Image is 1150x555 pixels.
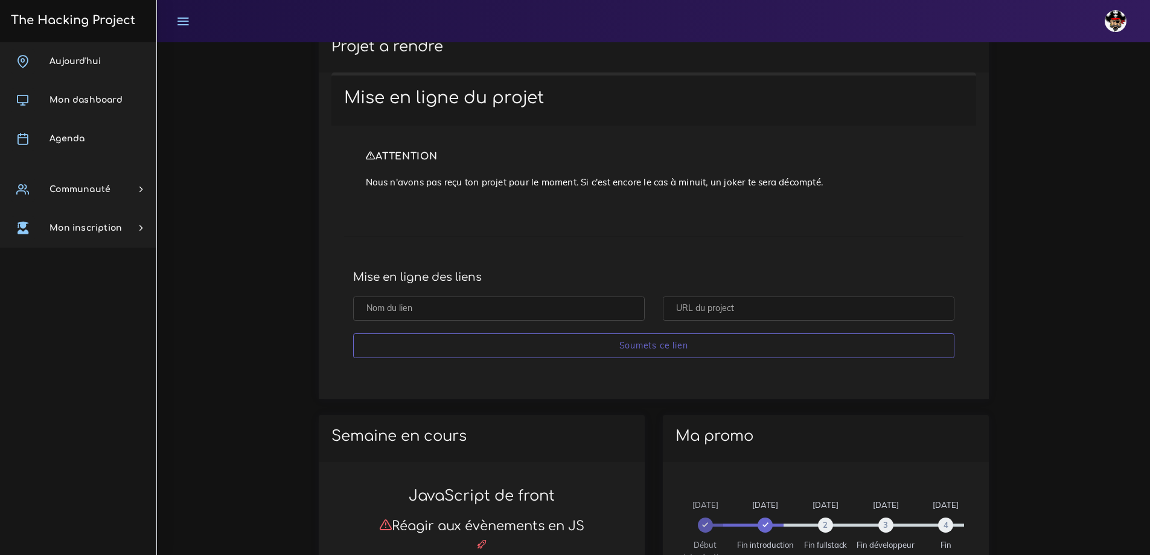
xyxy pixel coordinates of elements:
[933,500,959,510] span: [DATE]
[941,540,951,550] span: Fin
[331,428,632,445] h2: Semaine en cours
[50,95,123,104] span: Mon dashboard
[663,297,954,321] input: URL du project
[737,540,794,550] span: Fin introduction
[813,500,839,510] span: [DATE]
[804,540,847,550] span: Fin fullstack
[938,518,953,533] span: 4
[50,57,101,66] span: Aujourd'hui
[1105,10,1126,32] img: avatar
[331,38,976,56] h2: Projet à rendre
[698,518,713,533] span: 0
[857,540,915,550] span: Fin développeur
[353,333,954,358] input: Soumets ce lien
[7,14,135,27] h3: The Hacking Project
[752,500,778,510] span: [DATE]
[331,487,632,505] h2: JavaScript de front
[331,518,632,534] h3: Réagir aux évènements en JS
[366,151,942,162] h4: ATTENTION
[873,500,899,510] span: [DATE]
[50,223,122,233] span: Mon inscription
[50,134,85,143] span: Agenda
[344,88,963,109] h1: Mise en ligne du projet
[878,518,893,533] span: 3
[50,185,110,194] span: Communauté
[676,428,976,445] h2: Ma promo
[692,500,718,510] span: [DATE]
[758,518,773,533] span: 1
[366,175,942,190] p: Nous n'avons pas reçu ton projet pour le moment. Si c'est encore le cas à minuit, un joker te ser...
[353,271,954,284] h4: Mise en ligne des liens
[353,297,645,321] input: Nom du lien
[818,518,833,533] span: 2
